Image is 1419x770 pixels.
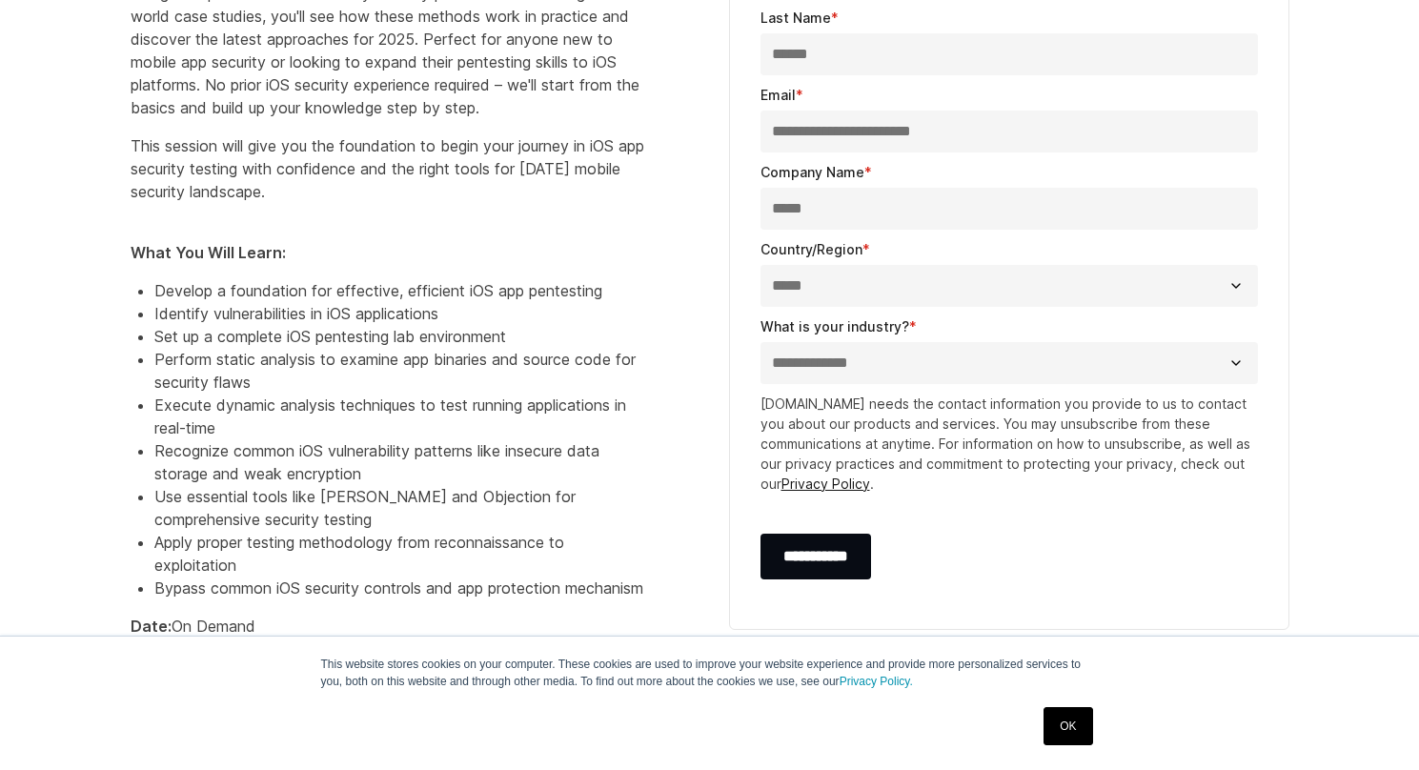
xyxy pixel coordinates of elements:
a: Privacy Policy. [840,675,913,688]
p: This website stores cookies on your computer. These cookies are used to improve your website expe... [321,656,1099,690]
p: [DOMAIN_NAME] needs the contact information you provide to us to contact you about our products a... [760,394,1258,494]
li: Set up a complete iOS pentesting lab environment [154,325,645,348]
span: This session will give you the foundation to begin your journey in iOS app security testing with ... [131,136,644,201]
span: Company Name [760,164,864,180]
a: OK [1044,707,1092,745]
li: Use essential tools like [PERSON_NAME] and Objection for comprehensive security testing [154,485,645,531]
p: On Demand [131,615,645,638]
li: Identify vulnerabilities in iOS applications [154,302,645,325]
span: What is your industry? [760,318,909,334]
li: Develop a foundation for effective, efficient iOS app pentesting [154,279,645,302]
li: Recognize common iOS vulnerability patterns like insecure data storage and weak encryption [154,439,645,485]
li: Apply proper testing methodology from reconnaissance to exploitation [154,531,645,577]
strong: What You Will Learn: [131,243,286,262]
a: Privacy Policy [781,476,870,492]
li: Bypass common iOS security controls and app protection mechanism [154,577,645,599]
li: Execute dynamic analysis techniques to test running applications in real-time [154,394,645,439]
span: Last Name [760,10,831,26]
strong: Date: [131,617,172,636]
span: Country/Region [760,241,862,257]
span: Email [760,87,796,103]
li: Perform static analysis to examine app binaries and source code for security flaws [154,348,645,394]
